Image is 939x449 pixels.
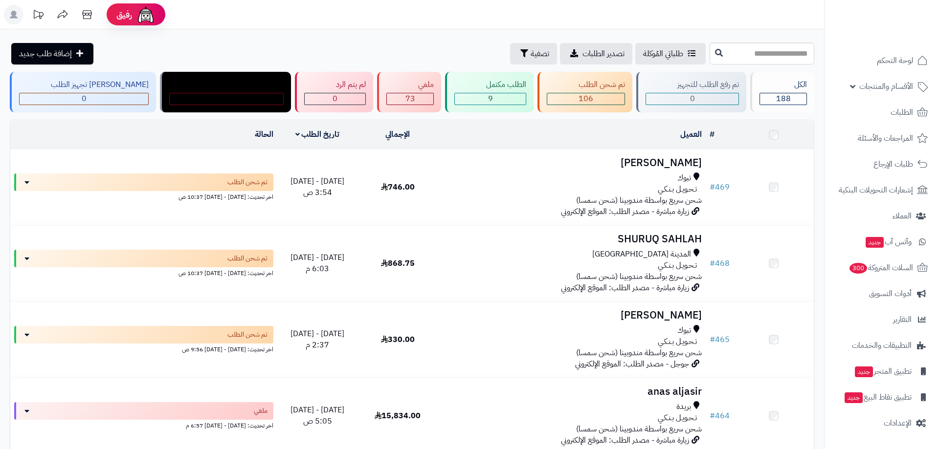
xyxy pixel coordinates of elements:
[658,184,697,195] span: تـحـويـل بـنـكـي
[776,93,791,105] span: 188
[254,406,268,416] span: ملغي
[582,48,625,60] span: تصدير الطلبات
[293,72,375,112] a: لم يتم الرد 0
[658,412,697,424] span: تـحـويـل بـنـكـي
[830,152,933,176] a: طلبات الإرجاع
[830,411,933,435] a: الإعدادات
[387,93,433,105] div: 73
[677,325,691,336] span: تبوك
[454,79,526,90] div: الطلب مكتمل
[19,48,72,60] span: إضافة طلب جديد
[575,358,689,370] span: جوجل - مصدر الطلب: الموقع الإلكتروني
[405,93,415,105] span: 73
[680,128,702,140] a: العميل
[560,43,632,64] a: تصدير الطلبات
[830,256,933,279] a: السلات المتروكة300
[561,206,689,217] span: زيارة مباشرة - مصدر الطلب: الموقع الإلكتروني
[830,334,933,357] a: التطبيقات والخدمات
[677,172,691,184] span: تبوك
[227,254,268,263] span: تم شحن الطلب
[869,287,912,300] span: أدوات التسويق
[646,79,739,90] div: تم رفع الطلب للتجهيز
[381,334,415,345] span: 330.00
[865,235,912,249] span: وآتس آب
[375,72,443,112] a: ملغي 73
[830,178,933,202] a: إشعارات التحويلات البنكية
[255,128,273,140] a: الحالة
[14,343,273,354] div: اخر تحديث: [DATE] - [DATE] 9:56 ص
[385,128,410,140] a: الإجمالي
[375,410,421,422] span: 15,834.00
[381,257,415,269] span: 868.75
[170,93,283,105] div: 0
[576,194,702,206] span: شحن سريع بواسطة مندوبينا (شحن سمسا)
[11,43,93,64] a: إضافة طلب جديد
[224,93,229,105] span: 0
[443,72,536,112] a: الطلب مكتمل 9
[873,157,913,171] span: طلبات الإرجاع
[830,49,933,72] a: لوحة التحكم
[20,93,148,105] div: 0
[592,249,691,260] span: المدينة [GEOGRAPHIC_DATA]
[830,308,933,331] a: التقارير
[690,93,695,105] span: 0
[576,271,702,282] span: شحن سريع بواسطة مندوبينا (شحن سمسا)
[710,257,715,269] span: #
[169,79,284,90] div: مندوب توصيل داخل الرياض
[710,334,730,345] a: #465
[547,79,625,90] div: تم شحن الطلب
[304,79,366,90] div: لم يتم الرد
[854,364,912,378] span: تطبيق المتجر
[830,127,933,150] a: المراجعات والأسئلة
[386,79,434,90] div: ملغي
[576,347,702,359] span: شحن سريع بواسطة مندوبينا (شحن سمسا)
[510,43,557,64] button: تصفية
[850,263,867,274] span: 300
[830,360,933,383] a: تطبيق المتجرجديد
[14,420,273,430] div: اخر تحديث: [DATE] - [DATE] 6:57 م
[676,401,691,412] span: بريدة
[82,93,87,105] span: 0
[635,43,706,64] a: طلباتي المُوكلة
[760,79,807,90] div: الكل
[859,80,913,93] span: الأقسام والمنتجات
[710,181,730,193] a: #469
[227,177,268,187] span: تم شحن الطلب
[295,128,340,140] a: تاريخ الطلب
[858,131,913,145] span: المراجعات والأسئلة
[646,93,738,105] div: 0
[710,181,715,193] span: #
[872,26,930,46] img: logo-2.png
[26,5,50,27] a: تحديثات المنصة
[561,434,689,446] span: زيارة مباشرة - مصدر الطلب: الموقع الإلكتروني
[305,93,365,105] div: 0
[8,72,158,112] a: [PERSON_NAME] تجهيز الطلب 0
[442,157,702,169] h3: [PERSON_NAME]
[830,230,933,254] a: وآتس آبجديد
[333,93,337,105] span: 0
[855,366,873,377] span: جديد
[643,48,683,60] span: طلباتي المُوكلة
[710,257,730,269] a: #468
[227,330,268,340] span: تم شحن الطلب
[877,54,913,67] span: لوحة التحكم
[710,334,715,345] span: #
[536,72,634,112] a: تم شحن الطلب 106
[830,385,933,409] a: تطبيق نقاط البيعجديد
[19,79,149,90] div: [PERSON_NAME] تجهيز الطلب
[116,9,132,21] span: رفيق
[14,267,273,278] div: اخر تحديث: [DATE] - [DATE] 10:37 ص
[561,282,689,294] span: زيارة مباشرة - مصدر الطلب: الموقع الإلكتروني
[849,261,913,275] span: السلات المتروكة
[381,181,415,193] span: 746.00
[893,209,912,223] span: العملاء
[710,128,715,140] a: #
[579,93,593,105] span: 106
[158,72,293,112] a: مندوب توصيل داخل الرياض 0
[884,416,912,430] span: الإعدادات
[291,328,344,351] span: [DATE] - [DATE] 2:37 م
[830,204,933,228] a: العملاء
[710,410,730,422] a: #464
[658,336,697,347] span: تـحـويـل بـنـكـي
[136,5,156,24] img: ai-face.png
